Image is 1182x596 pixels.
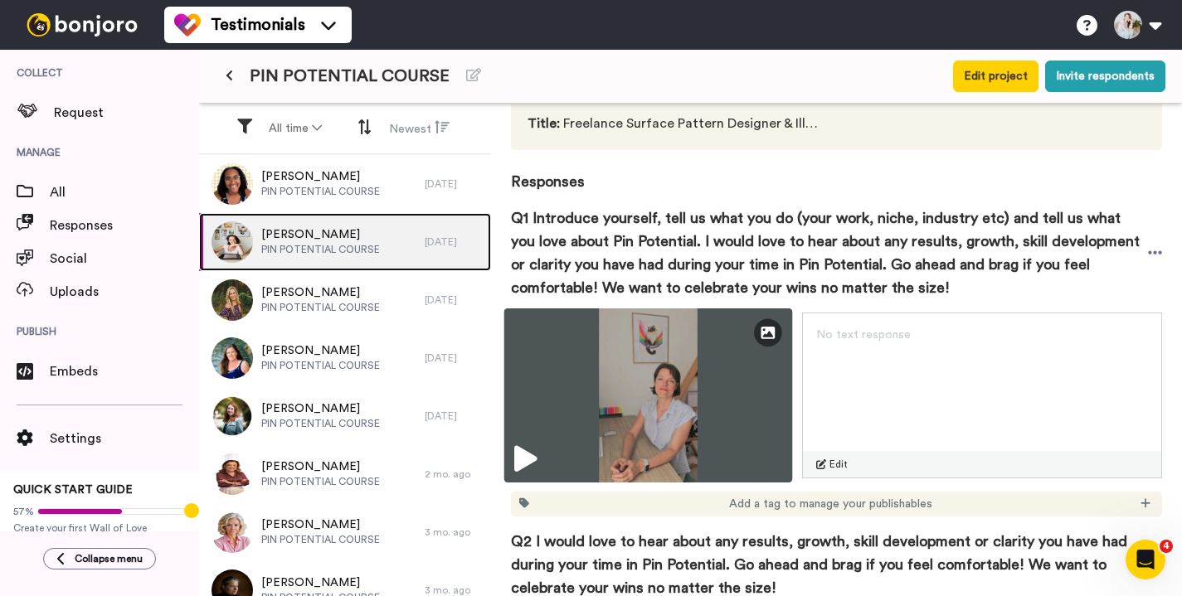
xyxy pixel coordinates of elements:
div: [DATE] [425,235,483,249]
span: Uploads [50,282,199,302]
img: 52daa714-f8a1-4e3f-afdd-d1219d9ddeab.png [212,511,253,553]
span: [PERSON_NAME] [261,574,380,591]
img: tm-color.svg [174,12,201,38]
div: [DATE] [425,177,483,191]
img: f11fcd46-4b71-4311-8511-1e4040adf36f.jpeg [212,395,253,437]
a: [PERSON_NAME]PIN POTENTIAL COURSE[DATE] [199,213,491,271]
button: Invite respondents [1045,61,1165,92]
span: Responses [50,216,199,235]
a: [PERSON_NAME]PIN POTENTIAL COURSE3 mo. ago [199,503,491,561]
span: [PERSON_NAME] [261,226,380,243]
button: Collapse menu [43,548,156,569]
span: PIN POTENTIAL COURSE [261,185,380,198]
div: Tooltip anchor [184,503,199,518]
button: Newest [379,113,460,144]
a: [PERSON_NAME]PIN POTENTIAL COURSE[DATE] [199,329,491,387]
span: [PERSON_NAME] [261,400,380,417]
span: [PERSON_NAME] [261,168,380,185]
a: [PERSON_NAME]PIN POTENTIAL COURSE[DATE] [199,271,491,329]
span: PIN POTENTIAL COURSE [261,475,380,488]
span: All [50,182,199,202]
div: 3 mo. ago [425,526,483,539]
span: Request [54,103,199,123]
button: All time [259,114,332,143]
span: [PERSON_NAME] [261,458,380,475]
span: [PERSON_NAME] [261,284,380,301]
img: 261d3ba1-66a3-44e3-8226-9929a4e4e69e.jpeg [212,337,253,379]
span: PIN POTENTIAL COURSE [261,417,380,430]
img: ca4a4349-63ac-4795-af8f-fd1b93b4589d.jpeg [212,163,253,205]
span: Title : [528,117,560,130]
span: 57% [13,505,34,518]
span: Q1 Introduce yourself, tell us what you do (your work, niche, industry etc) and tell us what you ... [511,206,1148,299]
button: Edit project [953,61,1039,92]
span: [PERSON_NAME] [261,516,380,533]
a: [PERSON_NAME]PIN POTENTIAL COURSE2 mo. ago [199,445,491,503]
span: PIN POTENTIAL COURSE [261,533,380,546]
img: 1dbd9cde-0e11-4fb5-9b96-fc7d96deb925.jpeg [212,221,253,263]
span: PIN POTENTIAL COURSE [261,359,380,372]
div: 2 mo. ago [425,468,483,481]
span: PIN POTENTIAL COURSE [261,301,380,314]
span: Responses [511,150,1162,193]
span: Add a tag to manage your publishables [729,496,932,512]
span: Collapse menu [75,552,143,565]
div: [DATE] [425,293,483,307]
iframe: Intercom live chat [1126,540,1165,579]
a: [PERSON_NAME]PIN POTENTIAL COURSE[DATE] [199,387,491,445]
img: 7148a9af-eaa4-46f0-8175-82ec91f49576.png [212,453,253,495]
span: Testimonials [211,13,305,36]
img: f3770117-e843-47c8-84ec-d4e991ec5c18.png [212,279,253,321]
img: bj-logo-header-white.svg [20,13,144,36]
span: QUICK START GUIDE [13,484,133,496]
div: [DATE] [425,351,483,365]
span: Edit [829,458,848,471]
span: Create your first Wall of Love [13,521,186,535]
span: PIN POTENTIAL COURSE [261,243,380,256]
span: 4 [1160,540,1173,553]
span: Embeds [50,361,199,381]
span: Settings [50,429,199,448]
span: Social [50,249,199,269]
span: No text response [816,329,911,341]
span: PIN POTENTIAL COURSE [250,65,450,88]
span: Freelance Surface Pattern Designer & Illustrator [528,114,821,133]
span: [PERSON_NAME] [261,342,380,359]
img: fa04b761-dc67-4c3f-91fd-e2d3c2d37e4a-thumbnail_full-1755190516.jpg [504,308,793,482]
a: [PERSON_NAME]PIN POTENTIAL COURSE[DATE] [199,155,491,213]
div: [DATE] [425,409,483,423]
